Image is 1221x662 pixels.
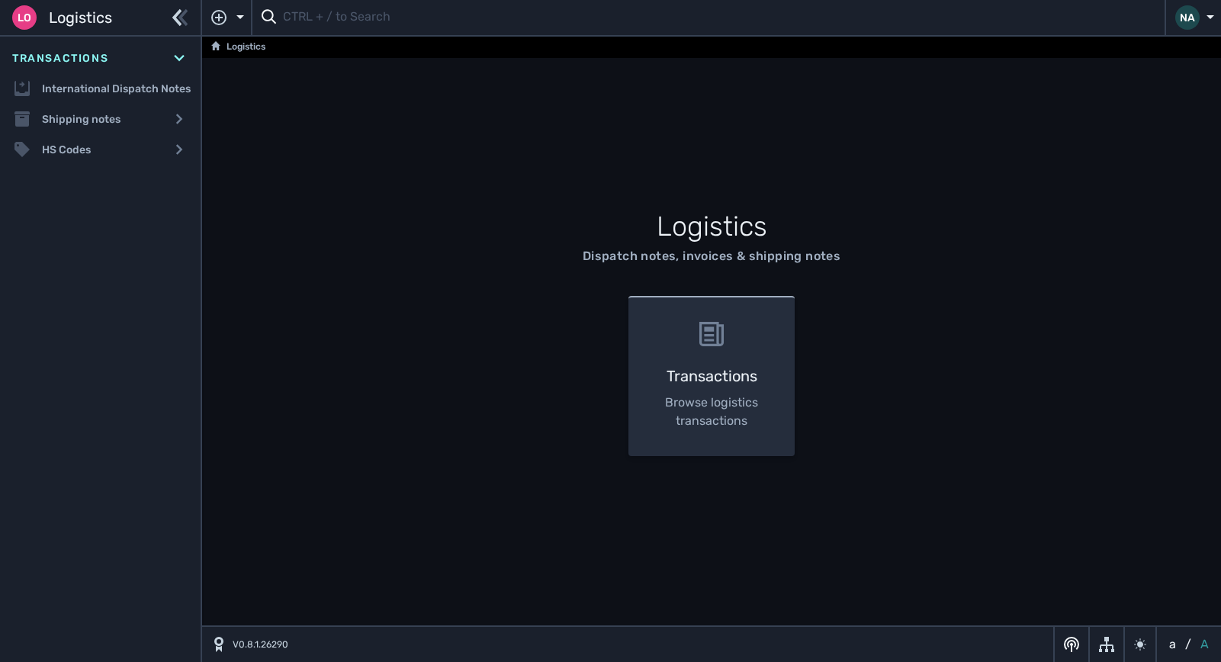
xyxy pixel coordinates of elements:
span: V0.8.1.26290 [233,638,288,651]
h1: Logistics [342,206,1081,247]
span: Logistics [49,6,112,29]
button: a [1166,635,1179,654]
p: Browse logistics transactions [653,394,771,430]
span: Transactions [12,50,108,66]
a: Logistics [211,38,265,56]
button: A [1197,635,1212,654]
span: / [1185,635,1191,654]
div: NA [1175,5,1200,30]
a: Transactions Browse logistics transactions [619,296,805,456]
div: Dispatch notes, invoices & shipping notes [583,247,840,265]
div: Lo [12,5,37,30]
h3: Transactions [653,365,771,387]
input: CTRL + / to Search [283,3,1155,33]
